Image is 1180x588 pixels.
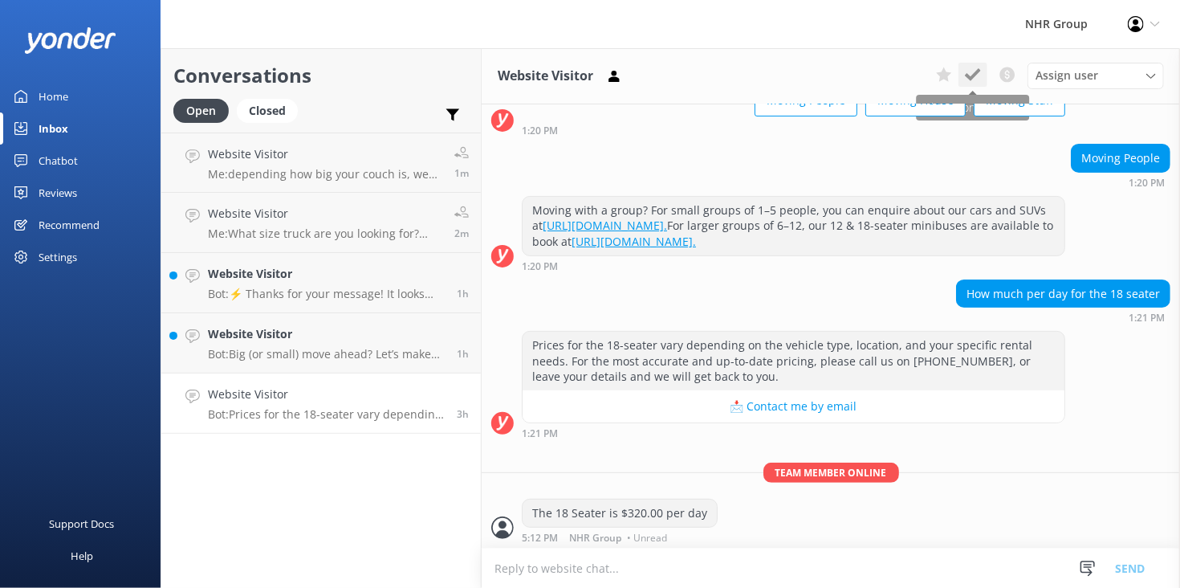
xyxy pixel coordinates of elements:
div: Open [173,99,229,123]
span: Oct 05 2025 05:11pm (UTC +13:00) Pacific/Auckland [454,166,469,180]
p: Bot: ⚡ Thanks for your message! It looks like this one might be best handled by our team directly... [208,287,445,301]
div: Moving with a group? For small groups of 1–5 people, you can enquire about our cars and SUVs at F... [523,197,1064,255]
strong: 1:20 PM [522,262,558,272]
div: Closed [237,99,298,123]
div: Help [71,540,93,572]
h2: Conversations [173,60,469,91]
h4: Website Visitor [208,205,442,223]
span: Oct 05 2025 01:21pm (UTC +13:00) Pacific/Auckland [457,407,469,421]
div: Oct 05 2025 01:21pm (UTC +13:00) Pacific/Auckland [522,427,1065,439]
span: • Unread [627,533,667,543]
a: Website VisitorMe:depending how big your couch is, we have 7m3 Vans for $ or Cargo Maxis for $167... [161,133,481,193]
div: Oct 05 2025 01:20pm (UTC +13:00) Pacific/Auckland [1071,177,1170,188]
div: Prices for the 18-seater vary depending on the vehicle type, location, and your specific rental n... [523,332,1064,390]
div: How much per day for the 18 seater [957,280,1170,308]
span: Oct 05 2025 03:46pm (UTC +13:00) Pacific/Auckland [457,287,469,300]
span: Oct 05 2025 03:34pm (UTC +13:00) Pacific/Auckland [457,347,469,361]
strong: 1:21 PM [1129,313,1165,323]
a: Website VisitorMe:What size truck are you looking for? Then we can let you know the Dimensions2m [161,193,481,253]
a: Website VisitorBot:Prices for the 18-seater vary depending on the vehicle type, location, and you... [161,374,481,434]
strong: 1:20 PM [1129,178,1165,188]
div: Inbox [39,112,68,145]
h4: Website Visitor [208,145,442,163]
span: NHR Group [569,533,621,543]
span: Assign user [1036,67,1098,84]
h4: Website Visitor [208,265,445,283]
div: Oct 05 2025 05:12pm (UTC +13:00) Pacific/Auckland [522,532,718,543]
strong: 1:20 PM [522,126,558,136]
p: Me: What size truck are you looking for? Then we can let you know the Dimensions [208,227,442,241]
p: Bot: Prices for the 18-seater vary depending on the vehicle type, location, and your specific ren... [208,407,445,422]
strong: 5:12 PM [522,533,558,543]
div: Chatbot [39,145,78,177]
div: Oct 05 2025 01:20pm (UTC +13:00) Pacific/Auckland [522,260,1065,272]
a: [URL][DOMAIN_NAME]. [543,218,667,233]
div: Home [39,80,68,112]
div: Moving People [1072,145,1170,172]
a: [URL][DOMAIN_NAME]. [572,234,696,249]
div: Oct 05 2025 01:20pm (UTC +13:00) Pacific/Auckland [522,125,1065,136]
div: Recommend [39,209,100,241]
p: Me: depending how big your couch is, we have 7m3 Vans for $ or Cargo Maxis for $167.00 [208,167,442,182]
img: yonder-white-logo.png [24,27,116,54]
span: Oct 05 2025 05:10pm (UTC +13:00) Pacific/Auckland [454,227,469,240]
div: The 18 Seater is $320.00 per day [523,500,717,527]
h4: Website Visitor [208,325,445,343]
a: Website VisitorBot:Big (or small) move ahead? Let’s make sure you’ve got the right wheels. Take o... [161,313,481,374]
div: Settings [39,241,77,273]
strong: 1:21 PM [522,429,558,439]
a: Closed [237,101,306,119]
div: Oct 05 2025 01:21pm (UTC +13:00) Pacific/Auckland [956,312,1170,323]
span: Team member online [763,463,899,483]
a: Website VisitorBot:⚡ Thanks for your message! It looks like this one might be best handled by our... [161,253,481,313]
div: Support Docs [50,508,115,540]
div: Reviews [39,177,77,209]
h3: Website Visitor [498,66,593,87]
h4: Website Visitor [208,386,445,403]
button: 📩 Contact me by email [523,390,1064,423]
a: Open [173,101,237,119]
div: Assign User [1027,63,1164,88]
p: Bot: Big (or small) move ahead? Let’s make sure you’ve got the right wheels. Take our quick quiz ... [208,347,445,361]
